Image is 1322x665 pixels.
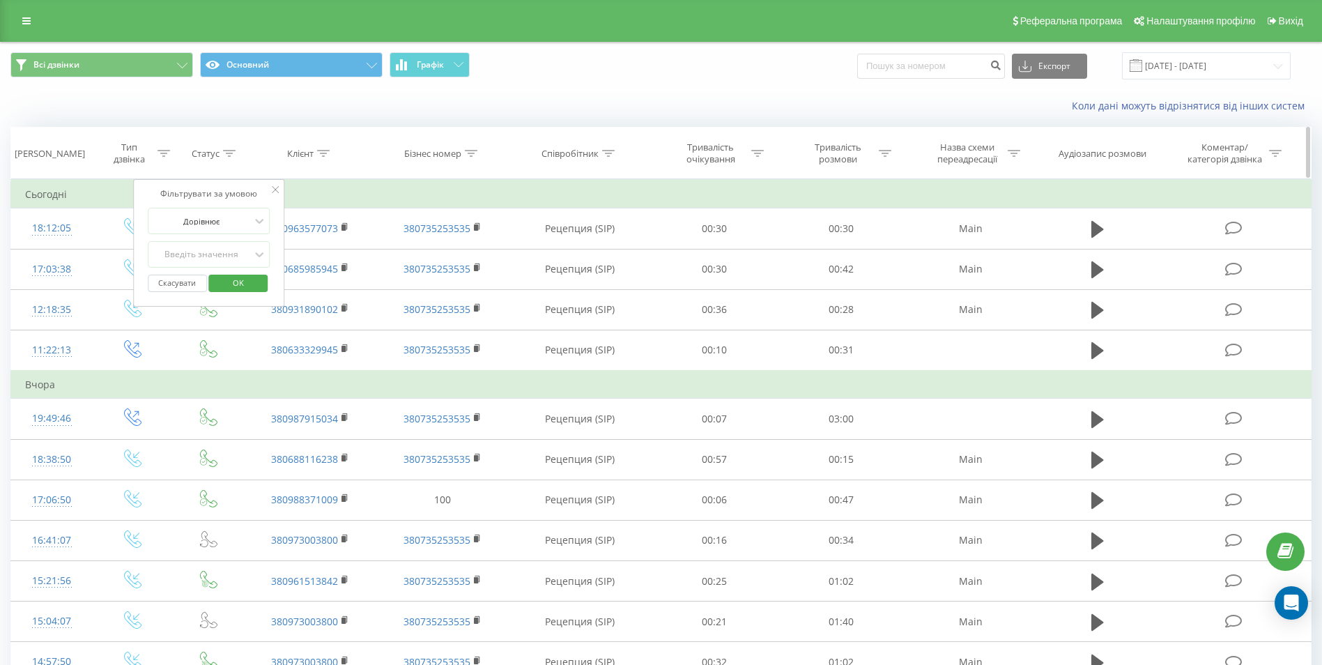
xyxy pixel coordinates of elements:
button: Всі дзвінки [10,52,193,77]
td: Main [905,289,1036,330]
a: 380973003800 [271,615,338,628]
td: 00:28 [778,289,905,330]
div: 17:03:38 [25,256,78,283]
div: Open Intercom Messenger [1275,586,1308,620]
input: Пошук за номером [857,54,1005,79]
button: Графік [390,52,470,77]
td: 00:36 [651,289,778,330]
a: 380735253535 [403,262,470,275]
a: 380735253535 [403,452,470,466]
a: 380735253535 [403,574,470,588]
td: 00:07 [651,399,778,439]
td: Рецепция (SIP) [509,399,651,439]
div: Коментар/категорія дзвінка [1184,142,1266,165]
td: 00:15 [778,439,905,480]
span: Налаштування профілю [1146,15,1255,26]
a: 380963577073 [271,222,338,235]
td: 01:02 [778,561,905,602]
div: 16:41:07 [25,527,78,554]
div: Тривалість очікування [673,142,748,165]
div: 15:21:56 [25,567,78,595]
td: Рецепция (SIP) [509,289,651,330]
div: 11:22:13 [25,337,78,364]
td: Рецепция (SIP) [509,602,651,642]
td: 00:42 [778,249,905,289]
div: Співробітник [541,148,599,160]
td: Main [905,249,1036,289]
a: 380735253535 [403,222,470,235]
button: OK [209,275,268,292]
td: Рецепция (SIP) [509,439,651,480]
div: Статус [192,148,220,160]
td: Main [905,439,1036,480]
a: 380735253535 [403,533,470,546]
td: 00:25 [651,561,778,602]
span: Всі дзвінки [33,59,79,70]
span: Реферальна програма [1020,15,1123,26]
div: Клієнт [287,148,314,160]
a: 380988371009 [271,493,338,506]
td: 00:21 [651,602,778,642]
a: 380961513842 [271,574,338,588]
a: 380735253535 [403,615,470,628]
button: Експорт [1012,54,1087,79]
div: 19:49:46 [25,405,78,432]
div: Бізнес номер [404,148,461,160]
span: Вихід [1279,15,1303,26]
td: 00:31 [778,330,905,371]
td: Main [905,561,1036,602]
button: Основний [200,52,383,77]
div: Назва схеми переадресації [930,142,1004,165]
td: 03:00 [778,399,905,439]
div: Тип дзвінка [105,142,154,165]
td: 00:30 [778,208,905,249]
div: 18:38:50 [25,446,78,473]
a: 380688116238 [271,452,338,466]
td: Рецепция (SIP) [509,330,651,371]
td: 00:47 [778,480,905,520]
a: 380931890102 [271,303,338,316]
td: Рецепция (SIP) [509,561,651,602]
a: 380973003800 [271,533,338,546]
div: Аудіозапис розмови [1059,148,1146,160]
div: 12:18:35 [25,296,78,323]
td: 00:57 [651,439,778,480]
div: 18:12:05 [25,215,78,242]
td: Main [905,602,1036,642]
span: OK [219,272,258,293]
td: Вчора [11,371,1312,399]
a: 380735253535 [403,412,470,425]
div: [PERSON_NAME] [15,148,85,160]
td: 100 [376,480,508,520]
button: Скасувати [148,275,207,292]
a: 380633329945 [271,343,338,356]
div: 17:06:50 [25,487,78,514]
a: 380987915034 [271,412,338,425]
td: 00:06 [651,480,778,520]
td: 00:30 [651,249,778,289]
a: Коли дані можуть відрізнятися вiд інших систем [1072,99,1312,112]
td: 00:16 [651,520,778,560]
td: Рецепция (SIP) [509,520,651,560]
div: 15:04:07 [25,608,78,635]
td: Main [905,520,1036,560]
a: 380735253535 [403,303,470,316]
td: Main [905,480,1036,520]
td: 00:10 [651,330,778,371]
td: 01:40 [778,602,905,642]
td: 00:30 [651,208,778,249]
span: Графік [417,60,444,70]
div: Введіть значення [152,249,251,260]
td: 00:34 [778,520,905,560]
td: Рецепция (SIP) [509,208,651,249]
a: 380735253535 [403,343,470,356]
div: Фільтрувати за умовою [148,187,270,201]
td: Main [905,208,1036,249]
div: Тривалість розмови [801,142,875,165]
td: Рецепция (SIP) [509,249,651,289]
td: Рецепция (SIP) [509,480,651,520]
a: 380685985945 [271,262,338,275]
td: Сьогодні [11,181,1312,208]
